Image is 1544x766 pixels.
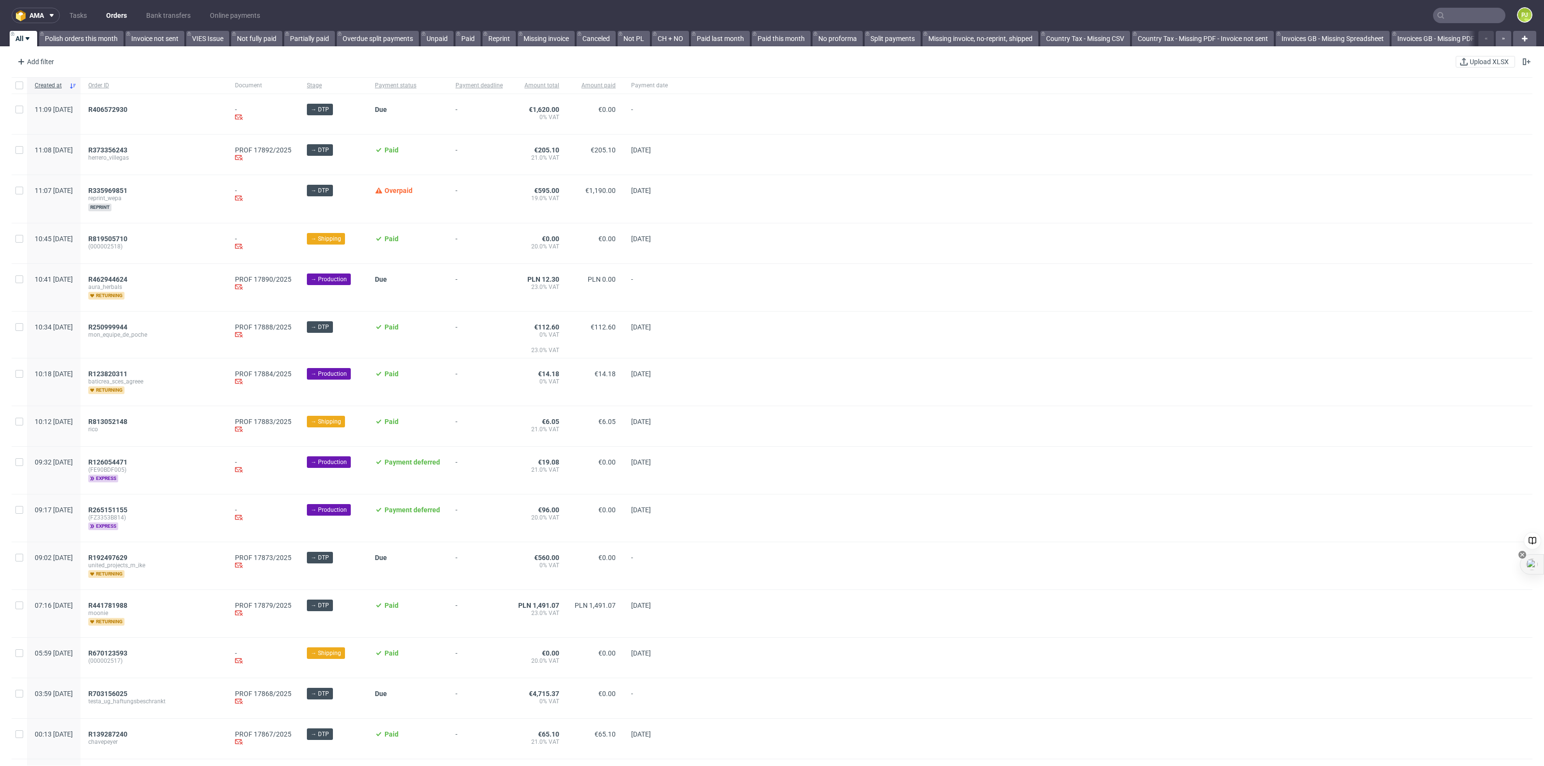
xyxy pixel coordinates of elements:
a: CH + NO [652,31,689,46]
figcaption: PJ [1518,8,1531,22]
span: R441781988 [88,602,127,609]
span: 10:45 [DATE] [35,235,73,243]
span: €0.00 [598,458,616,466]
a: R703156025 [88,690,129,698]
span: €0.00 [598,506,616,514]
span: 21.0% VAT [518,738,559,746]
a: R813052148 [88,418,129,425]
span: €560.00 [534,554,559,561]
span: Due [375,275,387,283]
span: €112.60 [591,323,616,331]
span: Paid [385,235,399,243]
a: VIES Issue [186,31,229,46]
span: - [455,649,503,666]
span: R139287240 [88,730,127,738]
span: 21.0% VAT [518,154,559,162]
a: Overdue split payments [337,31,419,46]
span: (FZ3353B814) [88,514,220,521]
span: mon_equipe_de_poche [88,331,220,339]
a: PROF 17890/2025 [235,275,291,283]
span: Order ID [88,82,220,90]
a: No proforma [813,31,863,46]
span: 05:59 [DATE] [35,649,73,657]
span: €0.00 [542,649,559,657]
span: returning [88,618,124,626]
span: Due [375,106,387,113]
span: [DATE] [631,602,651,609]
a: R250999944 [88,323,129,331]
span: baticrea_sces_agreee [88,378,220,385]
span: → Production [311,458,347,466]
span: → DTP [311,553,329,562]
span: R670123593 [88,649,127,657]
img: logo [16,10,29,21]
span: - [455,690,503,707]
span: testa_ug_haftungsbeschrankt [88,698,220,705]
span: - [455,187,503,211]
span: - [455,235,503,252]
a: All [10,31,37,46]
a: Tasks [64,8,93,23]
span: Paid [385,370,399,378]
span: 0% VAT [518,378,559,385]
span: [DATE] [631,506,651,514]
span: [DATE] [631,370,651,378]
a: Unpaid [421,31,454,46]
a: R126054471 [88,458,129,466]
a: R441781988 [88,602,129,609]
span: €0.00 [598,649,616,657]
a: PROF 17892/2025 [235,146,291,154]
span: express [88,522,118,530]
span: Amount paid [575,82,616,90]
a: R265151155 [88,506,129,514]
span: returning [88,386,124,394]
div: - [235,106,291,123]
span: €96.00 [538,506,559,514]
span: €4,715.37 [529,690,559,698]
span: PLN 0.00 [588,275,616,283]
span: - [455,602,503,626]
span: → Shipping [311,234,341,243]
span: reprint [88,204,111,211]
span: €205.10 [534,146,559,154]
span: 10:34 [DATE] [35,323,73,331]
span: €6.05 [598,418,616,425]
span: [DATE] [631,730,651,738]
span: 00:13 [DATE] [35,730,73,738]
span: €65.10 [594,730,616,738]
span: €1,620.00 [529,106,559,113]
a: PROF 17868/2025 [235,690,291,698]
span: PLN 12.30 [527,275,559,283]
a: Missing invoice, no-reprint, shipped [923,31,1038,46]
span: - [455,146,503,163]
span: €0.00 [598,235,616,243]
span: Paid [385,602,399,609]
a: R192497629 [88,554,129,561]
a: Country Tax - Missing PDF - Invoice not sent [1132,31,1274,46]
span: - [631,690,668,707]
span: PLN 1,491.07 [575,602,616,609]
span: 19.0% VAT [518,194,559,202]
span: herrero_villegas [88,154,220,162]
a: PROF 17884/2025 [235,370,291,378]
span: €0.00 [598,106,616,113]
a: Orders [100,8,133,23]
a: R335969851 [88,187,129,194]
span: Due [375,554,387,561]
div: - [235,649,291,666]
span: €1,190.00 [585,187,616,194]
span: Paid [385,730,399,738]
a: PROF 17879/2025 [235,602,291,609]
span: 10:41 [DATE] [35,275,73,283]
span: 21.0% VAT [518,425,559,433]
div: - [235,187,291,204]
span: [DATE] [631,418,651,425]
span: - [455,370,503,394]
span: Due [375,690,387,698]
span: - [631,106,668,123]
span: 0% VAT [518,698,559,705]
span: reprint_wepa [88,194,220,202]
span: → DTP [311,186,329,195]
a: Invoice not sent [125,31,184,46]
span: ama [29,12,44,19]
